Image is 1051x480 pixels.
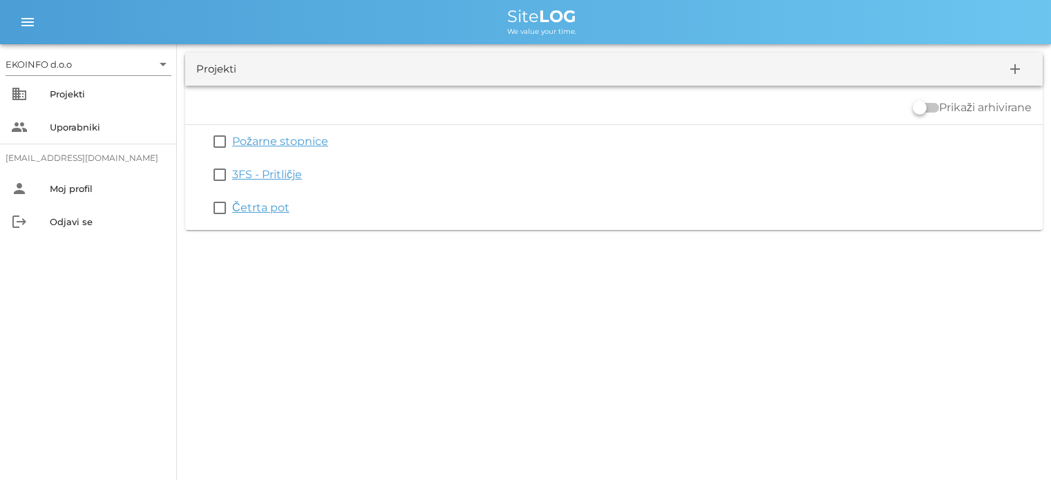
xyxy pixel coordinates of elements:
[232,201,290,214] a: Četrta pot
[155,56,171,73] i: arrow_drop_down
[19,14,36,30] i: menu
[6,58,72,70] div: EKOINFO d.o.o
[211,200,228,216] button: check_box_outline_blank
[939,101,1032,115] label: Prikaži arhivirane
[232,135,328,148] a: Požarne stopnice
[539,6,576,26] b: LOG
[1007,61,1023,77] i: add
[232,168,302,181] a: 3FS - Pritličje
[196,61,236,77] div: Projekti
[11,86,28,102] i: business
[6,53,171,75] div: EKOINFO d.o.o
[50,183,166,194] div: Moj profil
[11,213,28,230] i: logout
[507,27,576,36] span: We value your time.
[50,88,166,99] div: Projekti
[507,6,576,26] span: Site
[211,133,228,150] button: check_box_outline_blank
[211,166,228,183] button: check_box_outline_blank
[11,180,28,197] i: person
[11,119,28,135] i: people
[50,122,166,133] div: Uporabniki
[50,216,166,227] div: Odjavi se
